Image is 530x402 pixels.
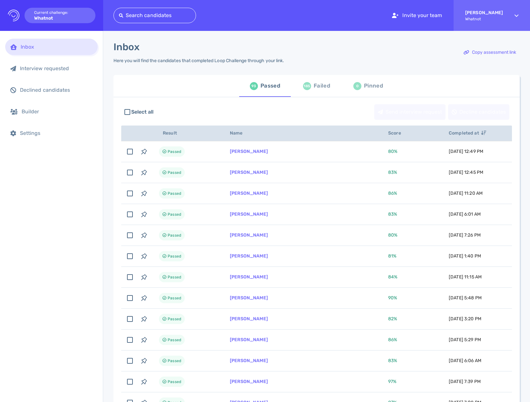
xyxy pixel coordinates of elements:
[449,130,486,136] span: Completed at
[374,104,446,120] button: Send interview request
[168,210,181,218] span: Passed
[230,211,268,217] a: [PERSON_NAME]
[449,358,481,363] span: [DATE] 6:06 AM
[375,105,445,119] div: Send interview request
[168,336,181,344] span: Passed
[388,191,397,196] span: 86 %
[303,82,311,90] div: 185
[388,358,397,363] span: 83 %
[168,252,181,260] span: Passed
[230,274,268,280] a: [PERSON_NAME]
[388,130,408,136] span: Score
[230,379,268,384] a: [PERSON_NAME]
[230,253,268,259] a: [PERSON_NAME]
[21,44,93,50] div: Inbox
[230,191,268,196] a: [PERSON_NAME]
[168,378,181,386] span: Passed
[448,105,509,119] div: Decline candidates
[230,358,268,363] a: [PERSON_NAME]
[449,253,481,259] span: [DATE] 1:40 PM
[20,130,93,136] div: Settings
[388,295,397,301] span: 90 %
[168,169,181,176] span: Passed
[113,41,140,53] h1: Inbox
[230,232,268,238] a: [PERSON_NAME]
[449,149,483,154] span: [DATE] 12:49 PM
[22,108,93,115] div: Builder
[388,211,397,217] span: 83 %
[449,191,483,196] span: [DATE] 11:20 AM
[113,58,284,63] div: Here you will find the candidates that completed Loop Challenge through your link.
[448,104,509,120] button: Decline candidates
[151,126,222,141] th: Result
[388,316,397,322] span: 82 %
[230,316,268,322] a: [PERSON_NAME]
[230,295,268,301] a: [PERSON_NAME]
[388,274,397,280] span: 84 %
[449,337,481,342] span: [DATE] 5:29 PM
[465,17,503,21] span: Whatnot
[388,253,397,259] span: 81 %
[388,337,397,342] span: 86 %
[449,170,483,175] span: [DATE] 12:45 PM
[168,357,181,365] span: Passed
[388,379,397,384] span: 97 %
[388,170,397,175] span: 83 %
[465,10,503,15] strong: [PERSON_NAME]
[168,273,181,281] span: Passed
[388,149,397,154] span: 80 %
[449,295,482,301] span: [DATE] 5:48 PM
[250,82,258,90] div: 93
[168,231,181,239] span: Passed
[168,148,181,155] span: Passed
[230,170,268,175] a: [PERSON_NAME]
[168,315,181,323] span: Passed
[230,149,268,154] a: [PERSON_NAME]
[168,294,181,302] span: Passed
[230,130,250,136] span: Name
[449,211,481,217] span: [DATE] 6:01 AM
[20,87,93,93] div: Declined candidates
[449,232,481,238] span: [DATE] 7:26 PM
[314,81,330,91] div: Failed
[353,82,361,90] div: 0
[449,274,482,280] span: [DATE] 11:15 AM
[131,108,154,116] span: Select all
[449,316,481,322] span: [DATE] 3:20 PM
[168,190,181,197] span: Passed
[260,81,280,91] div: Passed
[20,65,93,71] div: Interview requested
[449,379,481,384] span: [DATE] 7:39 PM
[460,45,520,60] button: Copy assessment link
[230,337,268,342] a: [PERSON_NAME]
[388,232,397,238] span: 80 %
[364,81,383,91] div: Pinned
